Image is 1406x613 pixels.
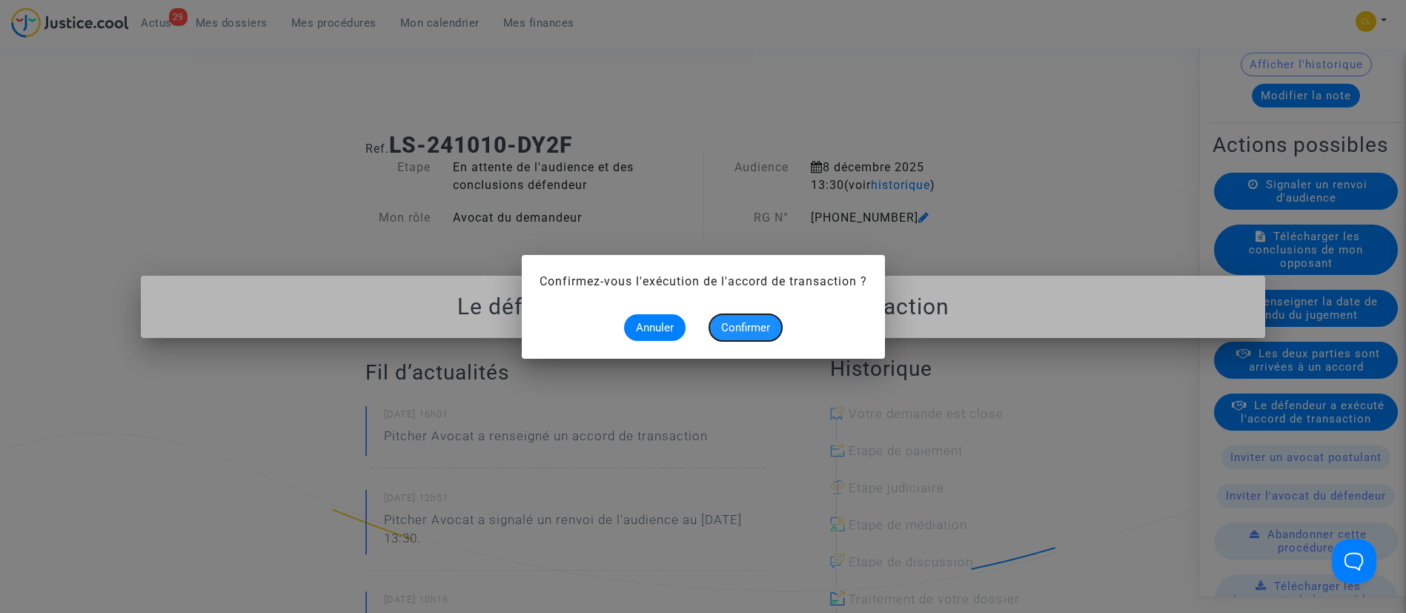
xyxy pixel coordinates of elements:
[709,314,782,341] button: Confirmer
[721,321,770,334] span: Confirmer
[624,314,686,341] button: Annuler
[540,274,867,288] span: Confirmez-vous l'exécution de l'accord de transaction ?
[1332,539,1376,583] iframe: Help Scout Beacon - Open
[636,321,674,334] span: Annuler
